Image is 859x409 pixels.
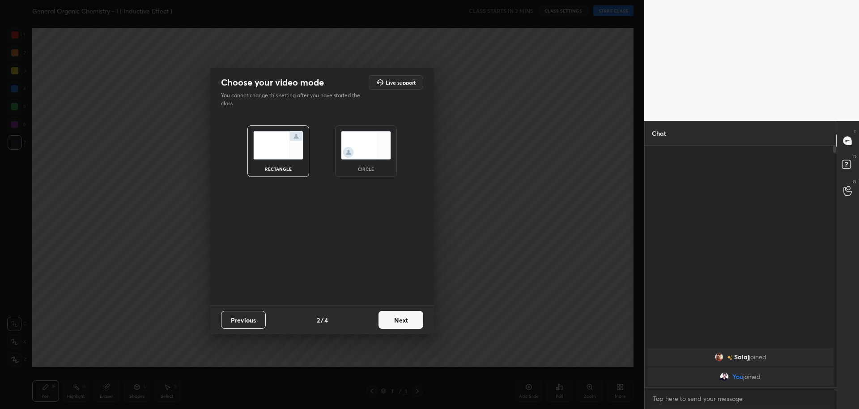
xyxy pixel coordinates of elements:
[743,373,761,380] span: joined
[321,315,323,325] h4: /
[714,353,723,362] img: da94d131f0764bb8950caa53d2eb7133.jpg
[341,131,391,159] img: circleScreenIcon.acc0effb.svg
[645,346,836,387] div: grid
[253,131,303,159] img: normalScreenIcon.ae25ed63.svg
[348,167,384,171] div: circle
[853,153,856,160] p: D
[853,178,856,185] p: G
[732,373,743,380] span: You
[749,353,766,361] span: joined
[720,372,729,381] img: f09d9dab4b74436fa4823a0cd67107e0.jpg
[727,355,732,360] img: no-rating-badge.077c3623.svg
[317,315,320,325] h4: 2
[386,80,416,85] h5: Live support
[221,311,266,329] button: Previous
[645,121,673,145] p: Chat
[324,315,328,325] h4: 4
[221,77,324,88] h2: Choose your video mode
[854,128,856,135] p: T
[221,91,366,108] p: You cannot change this setting after you have started the class
[378,311,423,329] button: Next
[260,167,296,171] div: rectangle
[734,353,749,361] span: Salaj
